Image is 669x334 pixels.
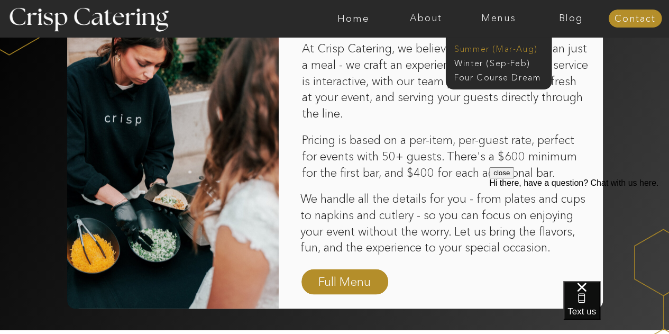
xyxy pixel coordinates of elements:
[462,13,535,24] a: Menus
[608,14,662,24] a: Contact
[454,43,549,53] a: Summer (Mar-Aug)
[302,132,589,182] p: Pricing is based on a per-item, per-guest rate, perfect for events with 50+ guests. There's a $60...
[390,13,462,24] a: About
[489,167,669,294] iframe: podium webchat widget prompt
[300,191,591,257] p: We handle all the details for you - from plates and cups to napkins and cutlery - so you can focu...
[317,13,390,24] a: Home
[314,273,375,292] a: Full Menu
[563,281,669,334] iframe: podium webchat widget bubble
[302,41,589,142] p: At Crisp Catering, we believe in creating more than just a meal - we craft an experience. Our buf...
[454,71,549,82] a: Four Course Dream
[454,57,541,67] a: Winter (Sep-Feb)
[535,13,607,24] a: Blog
